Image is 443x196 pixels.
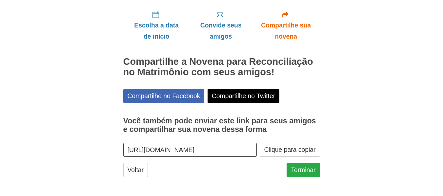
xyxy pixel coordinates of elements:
[123,56,313,77] font: Compartilhe a Novena para Reconciliação no Matrimônio com seus amigos!
[134,22,179,40] font: Escolha a data de início
[200,22,242,40] font: Convide seus amigos
[123,6,190,45] a: Escolha a data de início
[208,89,279,103] a: Compartilhe no Twitter
[212,93,275,100] font: Compartilhe no Twitter
[128,167,144,174] font: Voltar
[260,143,320,156] button: Clique para copiar
[287,163,320,177] a: Terminar
[291,167,315,174] font: Terminar
[252,6,320,45] a: Compartilhe sua novena
[123,163,148,177] a: Voltar
[190,6,252,45] a: Convide seus amigos
[123,116,316,134] font: Você também pode enviar este link para seus amigos e compartilhar sua novena dessa forma
[264,146,315,153] font: Clique para copiar
[261,22,311,40] font: Compartilhe sua novena
[123,89,205,103] a: Compartilhe no Facebook
[128,93,200,100] font: Compartilhe no Facebook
